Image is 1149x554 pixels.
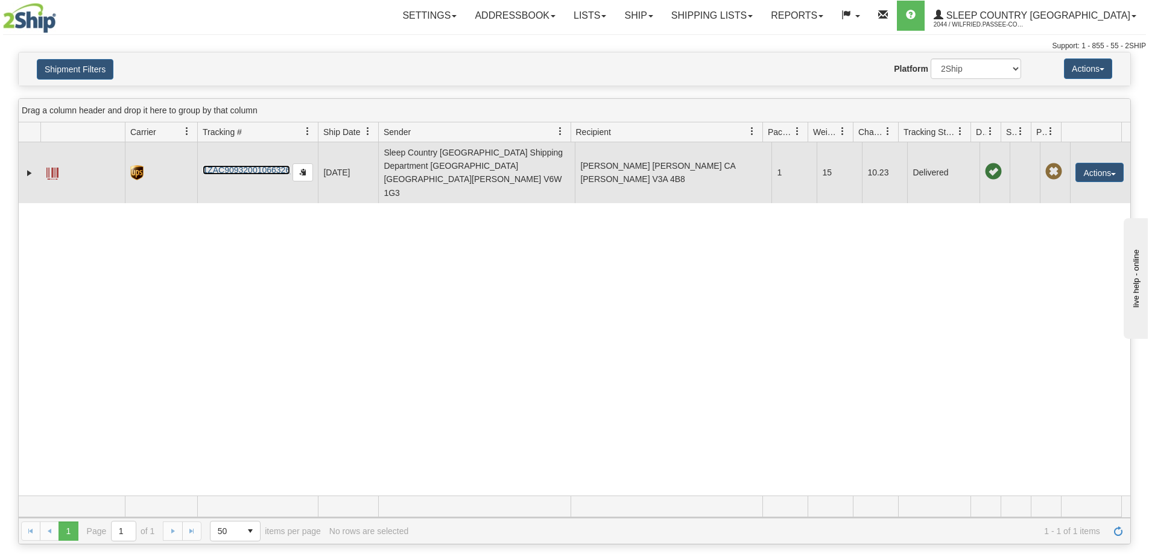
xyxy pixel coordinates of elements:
[203,165,290,175] a: 1ZAC90932001066326
[768,126,793,138] span: Packages
[417,526,1100,536] span: 1 - 1 of 1 items
[934,19,1024,31] span: 2044 / Wilfried.Passee-Coutrin
[112,521,136,541] input: Page 1
[742,121,762,142] a: Recipient filter column settings
[9,10,112,19] div: live help - online
[177,121,197,142] a: Carrier filter column settings
[943,10,1130,20] span: Sleep Country [GEOGRAPHIC_DATA]
[1040,121,1061,142] a: Pickup Status filter column settings
[980,121,1001,142] a: Delivery Status filter column settings
[378,142,575,203] td: Sleep Country [GEOGRAPHIC_DATA] Shipping Department [GEOGRAPHIC_DATA] [GEOGRAPHIC_DATA][PERSON_NA...
[466,1,565,31] a: Addressbook
[59,521,78,541] span: Page 1
[1075,163,1124,182] button: Actions
[24,167,36,179] a: Expand
[950,121,970,142] a: Tracking Status filter column settings
[787,121,808,142] a: Packages filter column settings
[832,121,853,142] a: Weight filter column settings
[904,126,956,138] span: Tracking Status
[985,163,1002,180] span: On time
[771,142,817,203] td: 1
[1010,121,1031,142] a: Shipment Issues filter column settings
[210,521,261,541] span: Page sizes drop down
[1045,163,1062,180] span: Pickup Not Assigned
[3,41,1146,51] div: Support: 1 - 855 - 55 - 2SHIP
[662,1,762,31] a: Shipping lists
[762,1,832,31] a: Reports
[87,521,155,541] span: Page of 1
[1121,215,1148,338] iframe: chat widget
[1006,126,1016,138] span: Shipment Issues
[1036,126,1046,138] span: Pickup Status
[817,142,862,203] td: 15
[550,121,571,142] a: Sender filter column settings
[323,126,360,138] span: Ship Date
[976,126,986,138] span: Delivery Status
[813,126,838,138] span: Weight
[46,162,59,181] a: Label
[925,1,1145,31] a: Sleep Country [GEOGRAPHIC_DATA] 2044 / Wilfried.Passee-Coutrin
[358,121,378,142] a: Ship Date filter column settings
[615,1,662,31] a: Ship
[3,3,56,33] img: logo2044.jpg
[858,126,884,138] span: Charge
[297,121,318,142] a: Tracking # filter column settings
[203,126,242,138] span: Tracking #
[1109,521,1128,541] a: Refresh
[130,165,143,180] img: 8 - UPS
[318,142,378,203] td: [DATE]
[37,59,113,80] button: Shipment Filters
[576,126,611,138] span: Recipient
[384,126,411,138] span: Sender
[293,163,313,181] button: Copy to clipboard
[878,121,898,142] a: Charge filter column settings
[218,525,233,537] span: 50
[393,1,466,31] a: Settings
[241,521,260,541] span: select
[907,142,980,203] td: Delivered
[565,1,615,31] a: Lists
[1064,58,1112,79] button: Actions
[329,526,409,536] div: No rows are selected
[19,99,1130,122] div: grid grouping header
[575,142,771,203] td: [PERSON_NAME] [PERSON_NAME] CA [PERSON_NAME] V3A 4B8
[862,142,907,203] td: 10.23
[210,521,321,541] span: items per page
[894,63,928,75] label: Platform
[130,126,156,138] span: Carrier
